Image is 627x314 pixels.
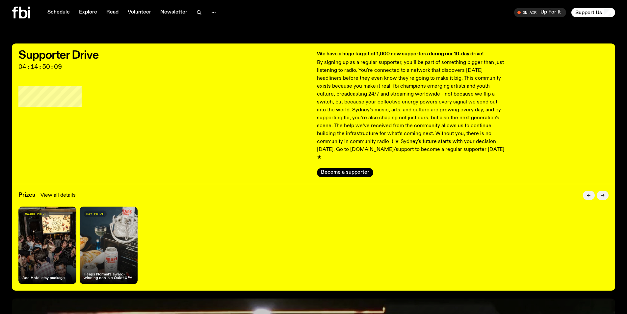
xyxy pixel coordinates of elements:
[124,8,155,17] a: Volunteer
[43,8,74,17] a: Schedule
[84,273,134,280] h4: Heaps Normal's award-winning non-alc Quiet XPA
[18,192,35,198] h3: Prizes
[18,50,310,61] h2: Supporter Drive
[40,191,76,199] a: View all details
[75,8,101,17] a: Explore
[317,168,373,177] button: Become a supporter
[25,212,47,216] span: major prize
[317,59,507,161] p: By signing up as a regular supporter, you’ll be part of something bigger than just listening to r...
[317,50,507,58] h3: We have a huge target of 1,000 new supporters during our 10-day drive!
[102,8,122,17] a: Read
[156,8,191,17] a: Newsletter
[571,8,615,17] button: Support Us
[86,212,104,216] span: day prize
[22,276,65,280] h4: Ace Hotel stay package
[514,8,566,17] button: On AirUp For It
[18,64,310,70] span: 04:14:50:09
[575,10,602,15] span: Support Us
